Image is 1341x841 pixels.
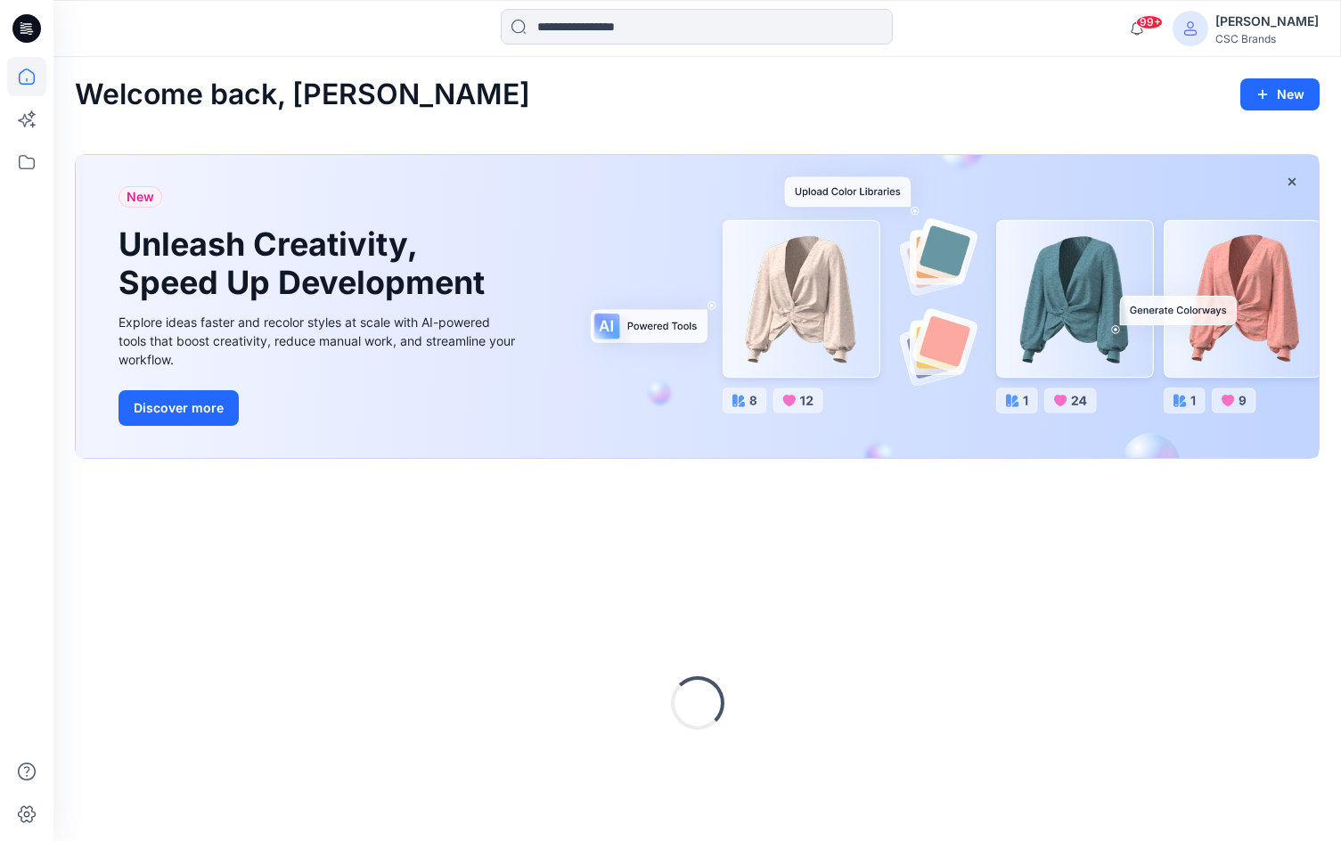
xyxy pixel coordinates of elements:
[127,186,154,208] span: New
[1183,21,1198,36] svg: avatar
[1215,32,1319,45] div: CSC Brands
[119,313,519,369] div: Explore ideas faster and recolor styles at scale with AI-powered tools that boost creativity, red...
[1136,15,1163,29] span: 99+
[119,390,239,426] button: Discover more
[75,78,530,111] h2: Welcome back, [PERSON_NAME]
[119,390,519,426] a: Discover more
[1240,78,1320,110] button: New
[1215,11,1319,32] div: [PERSON_NAME]
[119,225,493,302] h1: Unleash Creativity, Speed Up Development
